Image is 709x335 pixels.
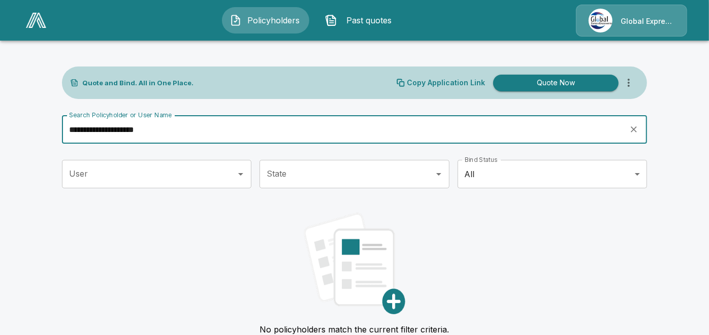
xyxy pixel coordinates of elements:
[234,167,248,181] button: Open
[619,73,639,93] button: more
[407,79,485,86] p: Copy Application Link
[230,14,242,26] img: Policyholders Icon
[589,9,613,32] img: Agency Icon
[465,155,498,164] label: Bind Status
[26,13,46,28] img: AA Logo
[317,7,405,33] button: Past quotes IconPast quotes
[493,75,619,91] button: Quote Now
[69,111,172,119] label: Search Policyholder or User Name
[458,160,647,188] div: All
[489,75,619,91] a: Quote Now
[246,14,302,26] span: Policyholders
[260,324,449,334] p: No policyholders match the current filter criteria.
[341,14,397,26] span: Past quotes
[621,16,674,26] p: Global Express Underwriters
[626,122,641,137] button: clear search
[576,5,687,37] a: Agency IconGlobal Express Underwriters
[82,80,194,86] p: Quote and Bind. All in One Place.
[432,167,446,181] button: Open
[325,14,337,26] img: Past quotes Icon
[222,7,309,33] button: Policyholders IconPolicyholders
